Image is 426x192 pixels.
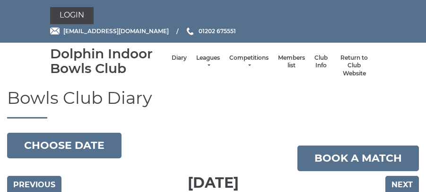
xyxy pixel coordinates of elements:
a: Diary [172,54,187,62]
a: Phone us 01202 675551 [185,27,236,36]
span: 01202 675551 [199,27,236,35]
a: Return to Club Website [337,54,371,78]
a: Members list [278,54,305,70]
div: Dolphin Indoor Bowls Club [50,46,167,76]
img: Phone us [187,27,193,35]
a: Login [50,7,94,24]
img: Email [50,27,60,35]
a: Competitions [229,54,269,70]
h1: Bowls Club Diary [7,89,419,119]
button: Choose date [7,133,122,158]
a: Book a match [297,146,419,171]
a: Club Info [314,54,328,70]
span: [EMAIL_ADDRESS][DOMAIN_NAME] [63,27,169,35]
a: Leagues [196,54,220,70]
a: Email [EMAIL_ADDRESS][DOMAIN_NAME] [50,27,169,36]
